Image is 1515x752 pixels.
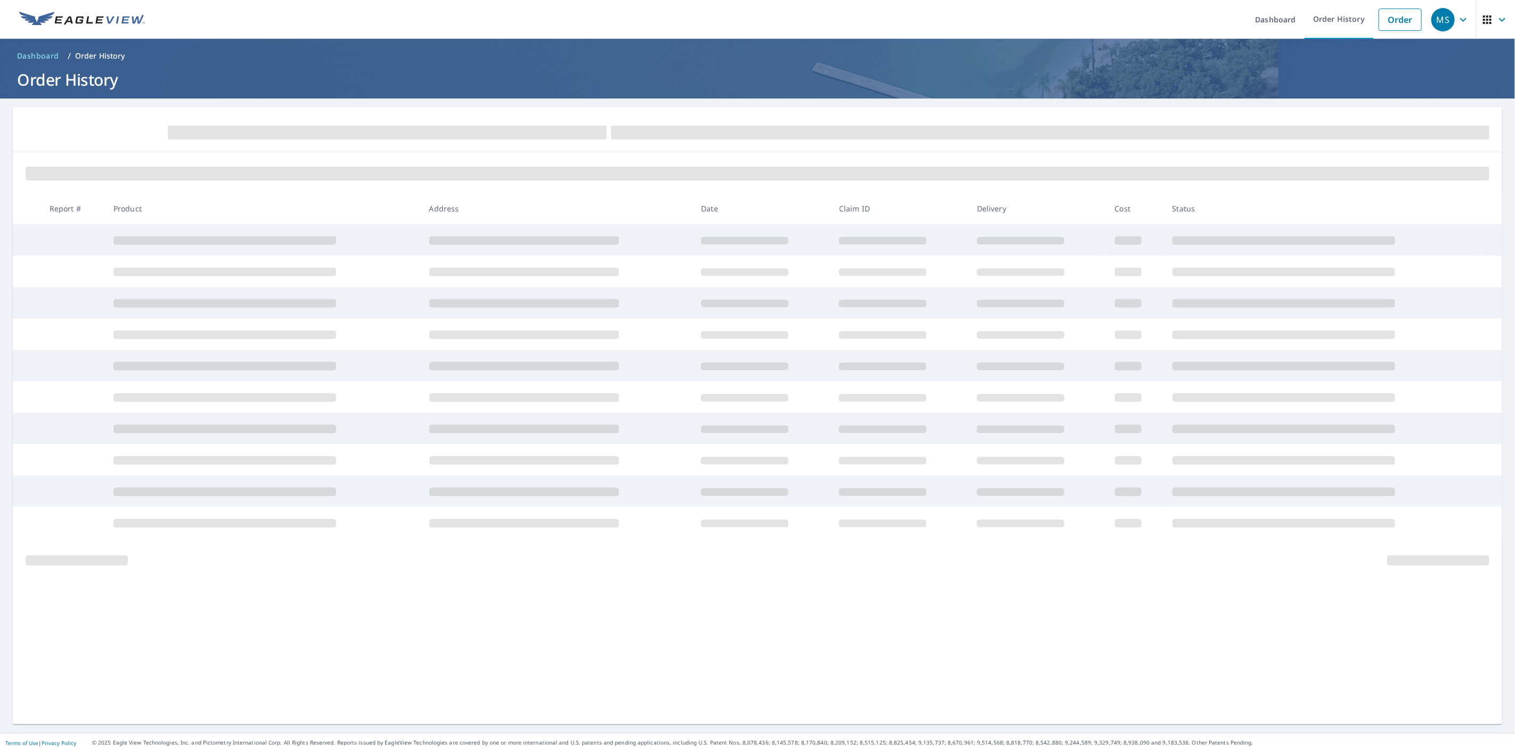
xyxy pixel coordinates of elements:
[92,739,1510,747] p: © 2025 Eagle View Technologies, Inc. and Pictometry International Corp. All Rights Reserved. Repo...
[421,193,693,224] th: Address
[19,12,145,28] img: EV Logo
[1106,193,1164,224] th: Cost
[5,740,76,746] p: |
[13,47,63,64] a: Dashboard
[13,47,1502,64] nav: breadcrumb
[68,50,71,62] li: /
[75,51,125,61] p: Order History
[41,193,105,224] th: Report #
[968,193,1106,224] th: Delivery
[5,739,38,747] a: Terms of Use
[1431,8,1455,31] div: MS
[1164,193,1480,224] th: Status
[42,739,76,747] a: Privacy Policy
[830,193,968,224] th: Claim ID
[693,193,830,224] th: Date
[1379,9,1422,31] a: Order
[17,51,59,61] span: Dashboard
[105,193,421,224] th: Product
[13,69,1502,91] h1: Order History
